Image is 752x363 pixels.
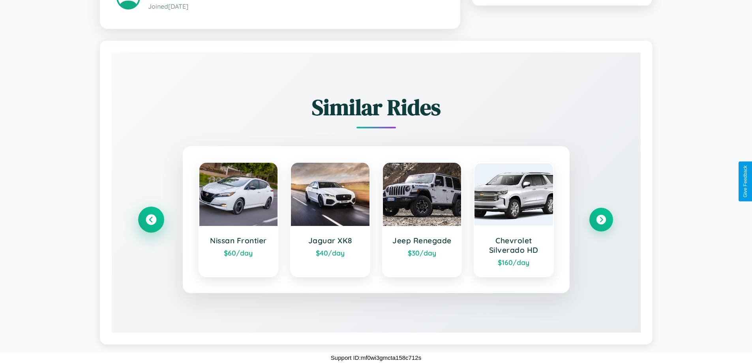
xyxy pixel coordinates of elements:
div: $ 60 /day [207,248,270,257]
p: Joined [DATE] [148,1,444,12]
a: Nissan Frontier$60/day [199,162,279,277]
a: Jeep Renegade$30/day [382,162,462,277]
p: Support ID: mf0wi3gmcta158c712s [331,352,421,363]
h3: Jeep Renegade [391,236,454,245]
h3: Chevrolet Silverado HD [482,236,545,255]
div: Give Feedback [743,166,748,197]
h3: Jaguar XK8 [299,236,362,245]
h2: Similar Rides [139,92,613,122]
a: Jaguar XK8$40/day [290,162,370,277]
div: $ 40 /day [299,248,362,257]
div: $ 30 /day [391,248,454,257]
a: Chevrolet Silverado HD$160/day [474,162,554,277]
h3: Nissan Frontier [207,236,270,245]
div: $ 160 /day [482,258,545,267]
